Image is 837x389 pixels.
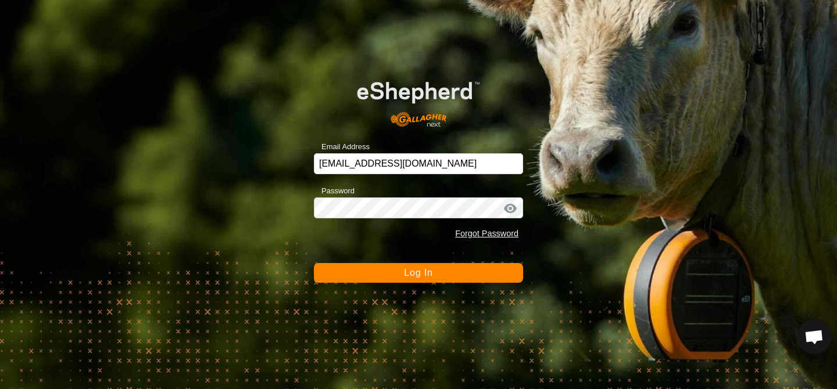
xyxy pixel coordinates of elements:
[314,153,523,174] input: Email Address
[335,64,502,136] img: E-shepherd Logo
[455,229,518,238] a: Forgot Password
[314,263,523,283] button: Log In
[797,319,832,354] a: Open chat
[314,141,370,153] label: Email Address
[404,268,432,278] span: Log In
[314,185,355,197] label: Password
